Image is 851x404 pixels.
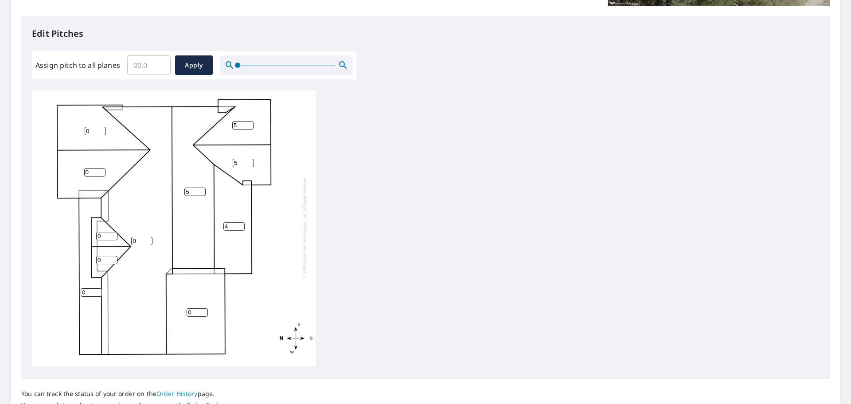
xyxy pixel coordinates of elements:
[21,390,259,398] p: You can track the status of your order on the page.
[32,27,819,40] p: Edit Pitches
[127,53,171,78] input: 00.0
[182,60,206,71] span: Apply
[175,55,213,75] button: Apply
[35,60,120,71] label: Assign pitch to all planes
[156,389,198,398] a: Order History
